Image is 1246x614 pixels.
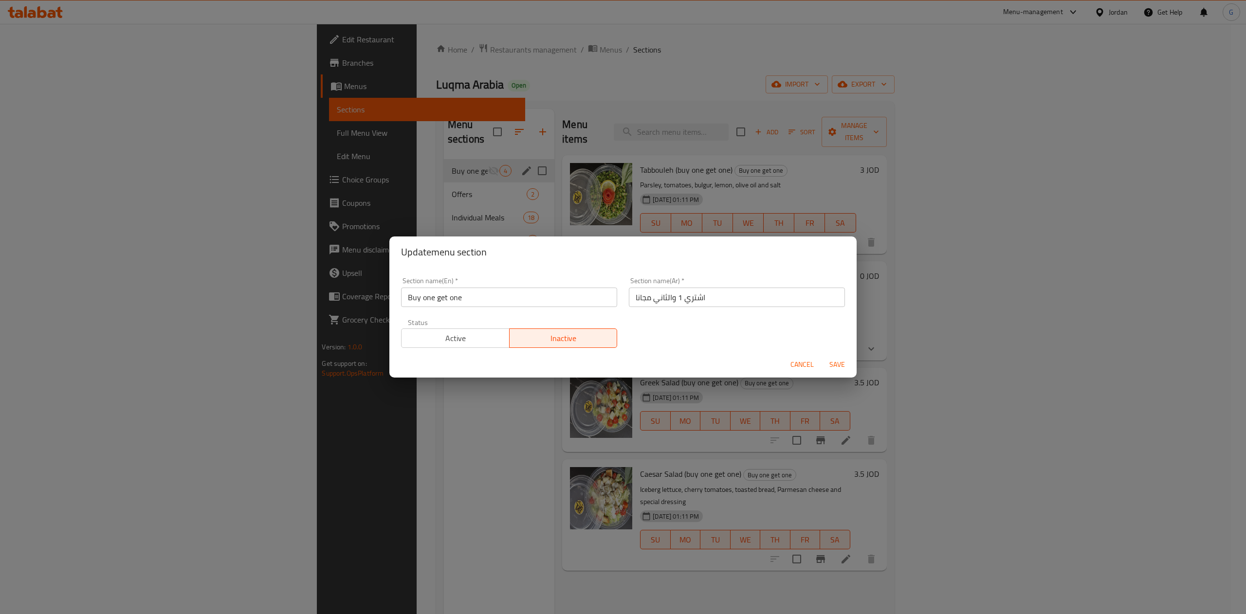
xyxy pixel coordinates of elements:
span: Inactive [513,331,614,345]
button: Inactive [509,328,618,348]
span: Active [405,331,506,345]
input: Please enter section name(ar) [629,288,845,307]
h2: Update menu section [401,244,845,260]
span: Cancel [790,359,814,371]
input: Please enter section name(en) [401,288,617,307]
button: Save [822,356,853,374]
button: Cancel [787,356,818,374]
button: Active [401,328,510,348]
span: Save [825,359,849,371]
